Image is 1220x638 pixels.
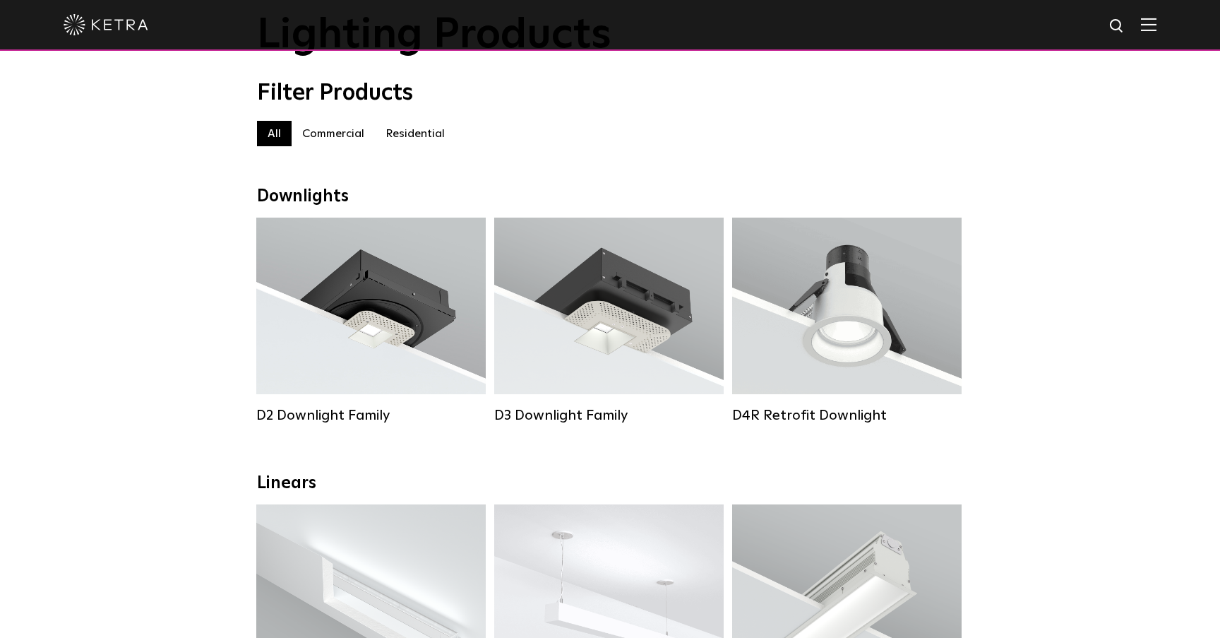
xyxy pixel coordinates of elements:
[494,407,724,424] div: D3 Downlight Family
[257,187,963,207] div: Downlights
[732,407,962,424] div: D4R Retrofit Downlight
[732,218,962,426] a: D4R Retrofit Downlight Lumen Output:800Colors:White / BlackBeam Angles:15° / 25° / 40° / 60°Watta...
[257,80,963,107] div: Filter Products
[292,121,375,146] label: Commercial
[375,121,455,146] label: Residential
[256,407,486,424] div: D2 Downlight Family
[256,218,486,426] a: D2 Downlight Family Lumen Output:1200Colors:White / Black / Gloss Black / Silver / Bronze / Silve...
[494,218,724,426] a: D3 Downlight Family Lumen Output:700 / 900 / 1100Colors:White / Black / Silver / Bronze / Paintab...
[64,14,148,35] img: ketra-logo-2019-white
[257,121,292,146] label: All
[1141,18,1156,31] img: Hamburger%20Nav.svg
[1108,18,1126,35] img: search icon
[257,473,963,494] div: Linears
